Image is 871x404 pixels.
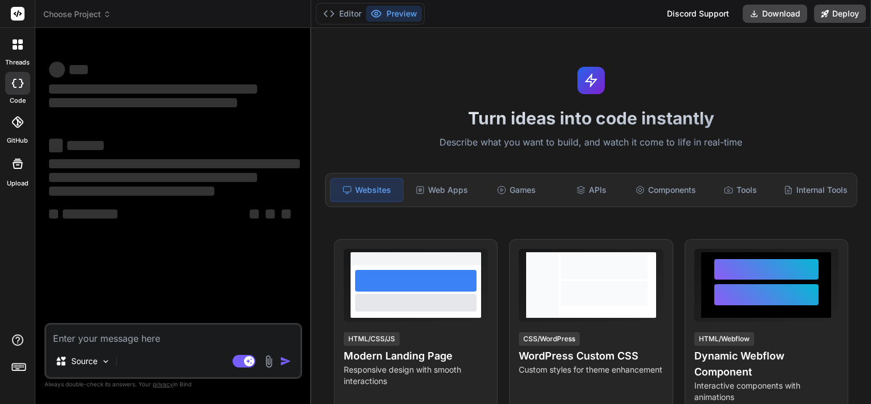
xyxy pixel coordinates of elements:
[49,98,237,107] span: ‌
[67,141,104,150] span: ‌
[250,209,259,219] span: ‌
[318,135,864,150] p: Describe what you want to build, and watch it come to life in real-time
[282,209,291,219] span: ‌
[319,6,366,22] button: Editor
[694,348,839,380] h4: Dynamic Webflow Component
[660,5,736,23] div: Discord Support
[630,178,702,202] div: Components
[344,364,488,387] p: Responsive design with smooth interactions
[49,84,257,94] span: ‌
[101,357,111,366] img: Pick Models
[344,332,400,346] div: HTML/CSS/JS
[10,96,26,106] label: code
[262,355,275,368] img: attachment
[44,379,302,390] p: Always double-check its answers. Your in Bind
[153,381,173,387] span: privacy
[280,355,291,367] img: icon
[49,209,58,219] span: ‌
[49,139,63,152] span: ‌
[49,159,300,168] span: ‌
[779,178,852,202] div: Internal Tools
[743,5,807,23] button: Download
[43,9,111,20] span: Choose Project
[519,332,580,346] div: CSS/WordPress
[519,364,663,375] p: Custom styles for theme enhancement
[814,5,866,23] button: Deploy
[71,355,97,367] p: Source
[63,209,117,219] span: ‌
[330,178,404,202] div: Websites
[266,209,275,219] span: ‌
[70,65,88,74] span: ‌
[705,178,777,202] div: Tools
[7,179,29,188] label: Upload
[7,136,28,146] label: GitHub
[481,178,553,202] div: Games
[694,380,839,403] p: Interactive components with animations
[694,332,754,346] div: HTML/Webflow
[519,348,663,364] h4: WordPress Custom CSS
[344,348,488,364] h4: Modern Landing Page
[555,178,628,202] div: APIs
[49,62,65,78] span: ‌
[5,58,30,67] label: threads
[318,108,864,128] h1: Turn ideas into code instantly
[366,6,422,22] button: Preview
[49,187,214,196] span: ‌
[406,178,478,202] div: Web Apps
[49,173,257,182] span: ‌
